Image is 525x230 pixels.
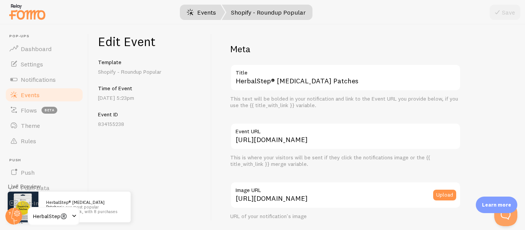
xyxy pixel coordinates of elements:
div: URL of your notification's image [230,213,461,220]
h5: Time of Event [98,85,202,92]
label: Title [230,64,461,77]
label: Event URL [230,123,461,136]
span: Settings [21,60,43,68]
a: Notifications [5,72,84,87]
a: HerbalStep®️ [28,207,80,225]
span: Push Data [21,184,50,192]
p: Learn more [482,201,511,208]
a: Push [5,165,84,180]
span: Rules [21,137,36,145]
iframe: Help Scout Beacon - Open [494,203,517,226]
span: Push [9,158,84,163]
div: Learn more [476,197,517,213]
h5: Event ID [98,111,202,118]
img: fomo-relay-logo-orange.svg [8,2,47,22]
span: Pop-ups [9,34,84,39]
p: Shopify - Roundup Popular [98,68,202,76]
button: Upload [433,190,456,200]
h1: Edit Event [98,34,202,50]
span: Flows [21,106,37,114]
span: beta [42,107,57,114]
h5: Template [98,59,202,66]
label: Image URL [230,182,461,195]
a: Opt-In [5,195,84,211]
span: Theme [21,122,40,129]
span: Dashboard [21,45,52,53]
div: This is where your visitors will be sent if they click the notifications image or the {{ title_wi... [230,154,461,168]
p: 834155238 [98,120,202,128]
p: [DATE] 5:23pm [98,94,202,102]
a: Events [5,87,84,103]
span: HerbalStep®️ [33,212,70,221]
a: Rules [5,133,84,149]
h2: Meta [230,43,461,55]
a: Push Data [5,180,84,195]
a: Flows beta [5,103,84,118]
span: Notifications [21,76,56,83]
a: Settings [5,56,84,72]
a: Theme [5,118,84,133]
span: Push [21,169,35,176]
span: Opt-In [21,199,39,207]
a: Dashboard [5,41,84,56]
div: This text will be bolded in your notification and link to the Event URL you provide below, if you... [230,96,461,109]
span: Events [21,91,40,99]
